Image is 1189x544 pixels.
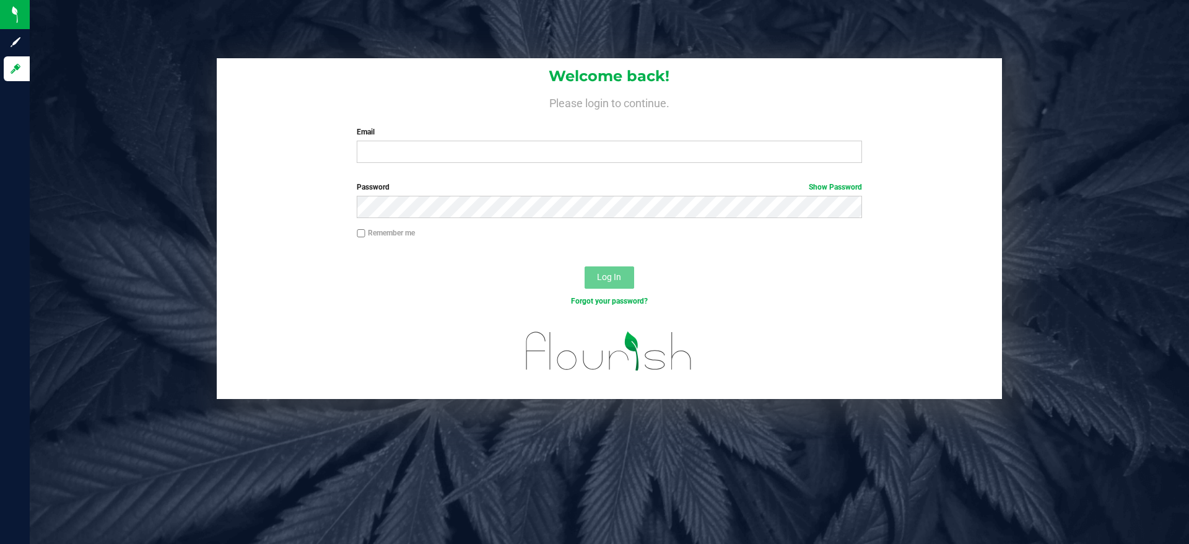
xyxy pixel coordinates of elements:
[357,126,861,138] label: Email
[809,183,862,191] a: Show Password
[217,94,1002,109] h4: Please login to continue.
[357,229,365,238] input: Remember me
[9,63,22,75] inline-svg: Log in
[571,297,648,305] a: Forgot your password?
[357,227,415,239] label: Remember me
[217,68,1002,84] h1: Welcome back!
[511,320,707,383] img: flourish_logo.svg
[585,266,634,289] button: Log In
[597,272,621,282] span: Log In
[9,36,22,48] inline-svg: Sign up
[357,183,390,191] span: Password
